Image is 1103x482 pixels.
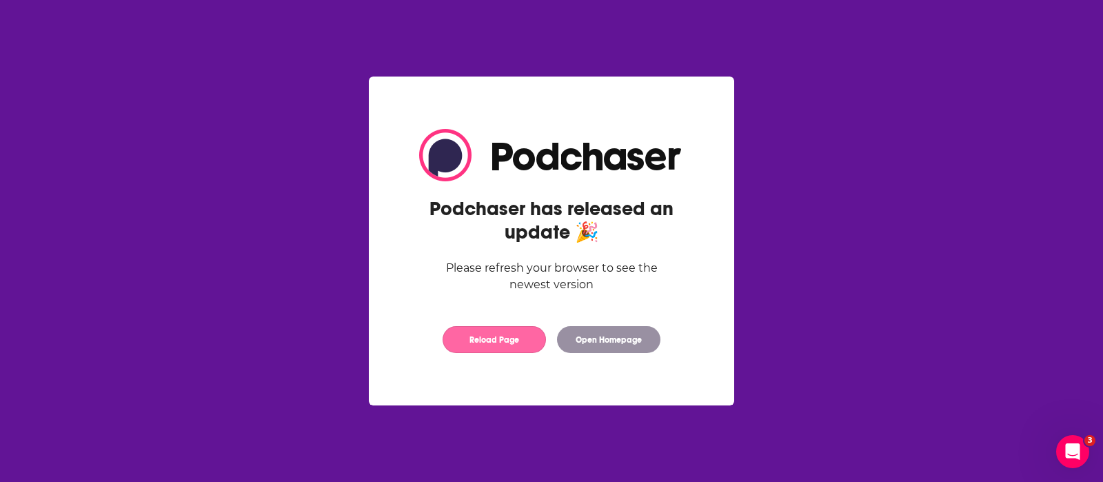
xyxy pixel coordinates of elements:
button: Reload Page [443,326,546,353]
img: Logo [419,129,684,181]
span: 3 [1084,435,1095,446]
button: Open Homepage [557,326,660,353]
h2: Podchaser has released an update 🎉 [419,197,684,244]
iframe: Intercom live chat [1056,435,1089,468]
div: Please refresh your browser to see the newest version [419,260,684,293]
